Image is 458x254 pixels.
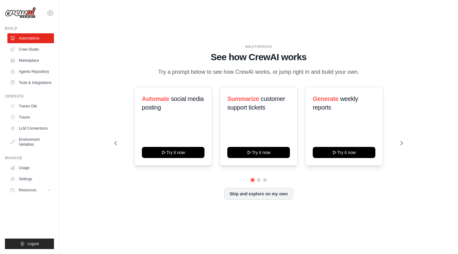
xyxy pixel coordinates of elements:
img: Logo [5,7,36,19]
a: Crew Studio [7,44,54,54]
p: Try a prompt below to see how CrewAI works, or jump right in and build your own. [155,68,362,77]
div: Build [5,26,54,31]
span: Automate [142,95,169,102]
span: social media posting [142,95,204,111]
a: Marketplace [7,56,54,65]
span: customer support tickets [227,95,285,111]
span: Resources [19,188,36,193]
button: Try it now [313,147,375,158]
button: Resources [7,185,54,195]
button: Skip and explore on my own [224,188,293,200]
div: Manage [5,156,54,160]
button: Try it now [227,147,290,158]
span: Summarize [227,95,259,102]
a: Traces Old [7,101,54,111]
button: Logout [5,239,54,249]
a: Agents Repository [7,67,54,77]
span: Logout [27,241,39,246]
h1: See how CrewAI works [114,52,403,63]
button: Try it now [142,147,204,158]
a: Tools & Integrations [7,78,54,88]
a: Traces [7,112,54,122]
div: Operate [5,94,54,99]
a: Automations [7,33,54,43]
span: weekly reports [313,95,358,111]
span: Generate [313,95,339,102]
a: LLM Connections [7,123,54,133]
a: Environment Variables [7,135,54,149]
a: Settings [7,174,54,184]
div: WALKTHROUGH [114,44,403,49]
a: Usage [7,163,54,173]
